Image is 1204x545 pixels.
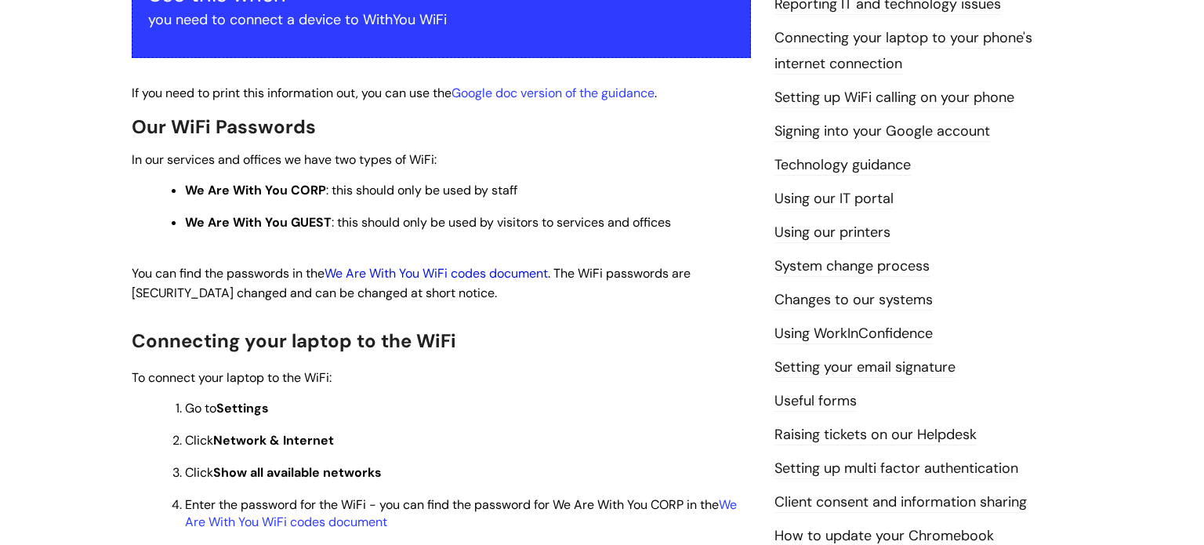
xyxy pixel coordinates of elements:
span: Our WiFi Passwords [132,114,316,139]
span: You can find the passwords in the . The WiFi passwords are [SECURITY_DATA] changed and can be cha... [132,265,691,301]
a: Google doc version of the guidance [451,85,655,101]
span: : this should only be used by visitors to services and offices [185,214,671,231]
p: you need to connect a device to WithYou WiFi [148,7,734,32]
span: Enter the password for the WiFi - you can find the password for We Are With You CORP in the [185,496,737,530]
a: Technology guidance [774,155,911,176]
strong: Show all available networks [213,464,382,481]
a: Setting up multi factor authentication [774,459,1018,479]
a: Using our printers [774,223,890,243]
a: We Are With You WiFi codes document [185,496,737,530]
a: Signing into your Google account [774,122,990,142]
span: If you need to print this information out, you can use the . [132,85,657,101]
a: System change process [774,256,930,277]
strong: Network & Internet [213,432,334,449]
a: Client consent and information sharing [774,492,1027,513]
a: Setting up WiFi calling on your phone [774,88,1014,108]
a: Connecting your laptop to your phone's internet connection [774,28,1032,74]
a: Changes to our systems [774,290,933,311]
span: Connecting your laptop to the WiFi [132,329,456,353]
a: Using our IT portal [774,189,894,209]
strong: Settings [216,400,269,416]
strong: We Are With You CORP [185,182,326,198]
a: Using WorkInConfidence [774,324,933,344]
a: We Are With You WiFi codes document [325,265,548,282]
strong: We Are With You GUEST [185,214,332,231]
span: Click [185,432,334,449]
a: Useful forms [774,391,857,412]
span: : this should only be used by staff [185,182,517,198]
span: Go to [185,400,269,416]
a: Raising tickets on our Helpdesk [774,425,977,445]
a: Setting your email signature [774,358,956,378]
span: In our services and offices we have two types of WiFi: [132,151,437,168]
span: To connect your laptop to the WiFi: [132,369,332,386]
span: Click [185,464,382,481]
